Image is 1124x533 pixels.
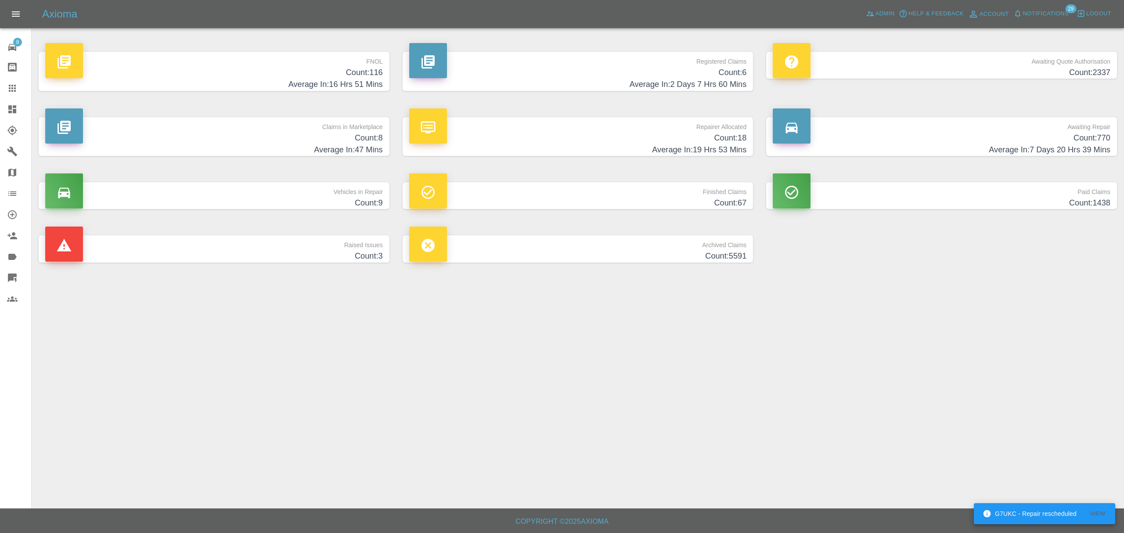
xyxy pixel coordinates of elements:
[864,7,897,21] a: Admin
[773,52,1110,67] p: Awaiting Quote Authorisation
[45,235,383,250] p: Raised Issues
[1074,7,1113,21] button: Logout
[773,117,1110,132] p: Awaiting Repair
[409,144,747,156] h4: Average In: 19 Hrs 53 Mins
[1065,4,1076,13] span: 29
[45,250,383,262] h4: Count: 3
[403,117,753,156] a: Repairer AllocatedCount:18Average In:19 Hrs 53 Mins
[409,67,747,79] h4: Count: 6
[45,67,383,79] h4: Count: 116
[773,132,1110,144] h4: Count: 770
[45,144,383,156] h4: Average In: 47 Mins
[39,182,389,209] a: Vehicles in RepairCount:9
[897,7,965,21] button: Help & Feedback
[766,182,1117,209] a: Paid ClaimsCount:1438
[409,250,747,262] h4: Count: 5591
[7,515,1117,528] h6: Copyright © 2025 Axioma
[45,79,383,90] h4: Average In: 16 Hrs 51 Mins
[403,52,753,91] a: Registered ClaimsCount:6Average In:2 Days 7 Hrs 60 Mins
[966,7,1011,21] a: Account
[45,52,383,67] p: FNOL
[409,52,747,67] p: Registered Claims
[45,132,383,144] h4: Count: 8
[875,9,895,19] span: Admin
[1011,7,1071,21] button: Notifications
[409,197,747,209] h4: Count: 67
[766,117,1117,156] a: Awaiting RepairCount:770Average In:7 Days 20 Hrs 39 Mins
[39,117,389,156] a: Claims in MarketplaceCount:8Average In:47 Mins
[403,182,753,209] a: Finished ClaimsCount:67
[908,9,963,19] span: Help & Feedback
[45,182,383,197] p: Vehicles in Repair
[773,197,1110,209] h4: Count: 1438
[403,235,753,262] a: Archived ClaimsCount:5591
[1086,9,1111,19] span: Logout
[39,52,389,91] a: FNOLCount:116Average In:16 Hrs 51 Mins
[773,67,1110,79] h4: Count: 2337
[773,182,1110,197] p: Paid Claims
[45,117,383,132] p: Claims in Marketplace
[39,235,389,262] a: Raised IssuesCount:3
[13,38,22,47] span: 8
[45,197,383,209] h4: Count: 9
[409,117,747,132] p: Repairer Allocated
[409,182,747,197] p: Finished Claims
[983,506,1077,522] div: G7UKC - Repair rescheduled
[409,132,747,144] h4: Count: 18
[1023,9,1069,19] span: Notifications
[773,144,1110,156] h4: Average In: 7 Days 20 Hrs 39 Mins
[409,235,747,250] p: Archived Claims
[766,52,1117,79] a: Awaiting Quote AuthorisationCount:2337
[5,4,26,25] button: Open drawer
[1084,507,1112,521] button: View
[409,79,747,90] h4: Average In: 2 Days 7 Hrs 60 Mins
[980,9,1009,19] span: Account
[42,7,77,21] h5: Axioma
